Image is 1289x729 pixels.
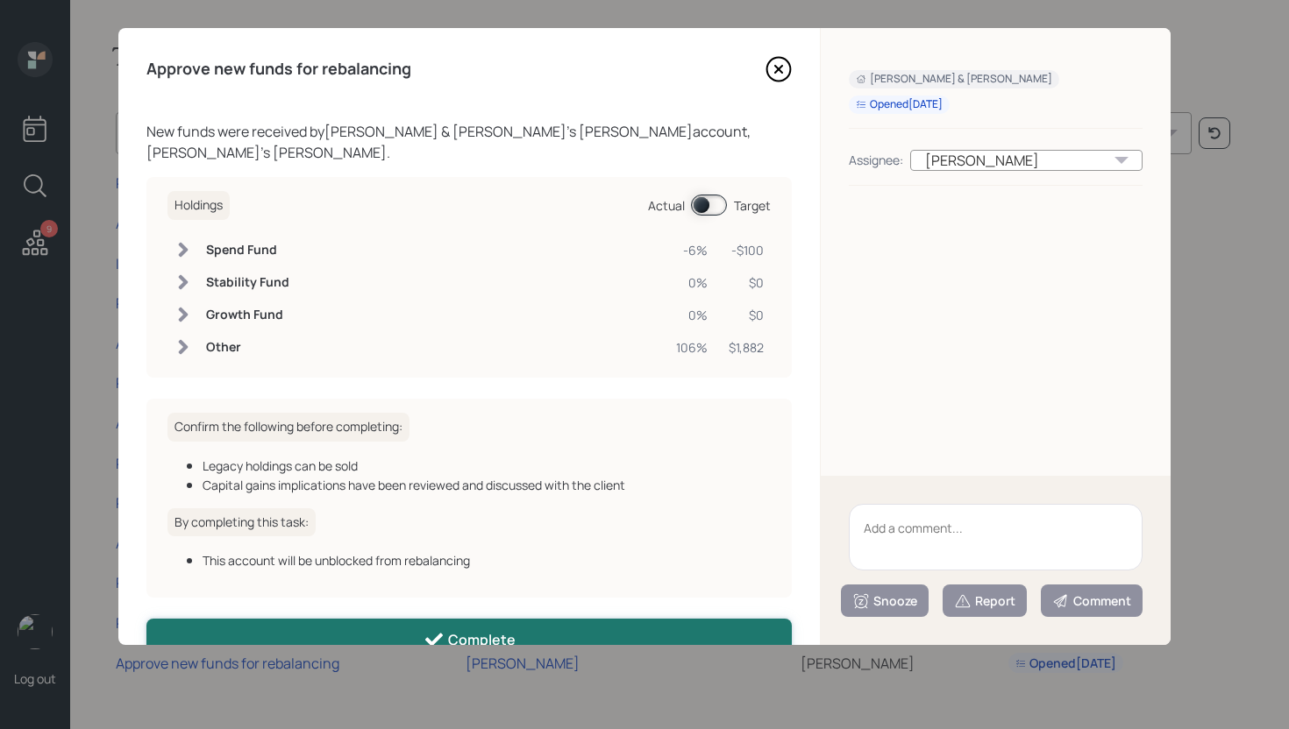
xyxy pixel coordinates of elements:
div: $0 [729,273,764,292]
h6: Confirm the following before completing: [167,413,409,442]
div: 0% [676,306,708,324]
div: [PERSON_NAME] & [PERSON_NAME] [856,72,1052,87]
div: -6% [676,241,708,259]
div: 106% [676,338,708,357]
h4: Approve new funds for rebalancing [146,60,411,79]
div: This account will be unblocked from rebalancing [203,551,771,570]
h6: By completing this task: [167,508,316,537]
h6: Holdings [167,191,230,220]
div: Assignee: [849,151,903,169]
h6: Other [206,340,289,355]
div: Comment [1052,592,1131,610]
div: Complete [424,629,516,650]
button: Comment [1041,584,1143,617]
button: Complete [146,619,792,658]
div: $0 [729,306,764,324]
div: Legacy holdings can be sold [203,457,771,475]
div: Snooze [852,592,917,610]
div: Actual [648,196,685,215]
button: Snooze [841,584,929,617]
div: 0% [676,273,708,292]
h6: Stability Fund [206,275,289,290]
div: Capital gains implications have been reviewed and discussed with the client [203,476,771,494]
div: Target [734,196,771,215]
div: Opened [DATE] [856,97,943,112]
h6: Growth Fund [206,308,289,322]
div: -$100 [729,241,764,259]
div: [PERSON_NAME] [910,150,1143,171]
div: Report [954,592,1015,610]
h6: Spend Fund [206,243,289,258]
button: Report [943,584,1027,617]
div: New funds were received by [PERSON_NAME] & [PERSON_NAME] 's [PERSON_NAME] account, [PERSON_NAME]'... [146,121,792,163]
div: $1,882 [729,338,764,357]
